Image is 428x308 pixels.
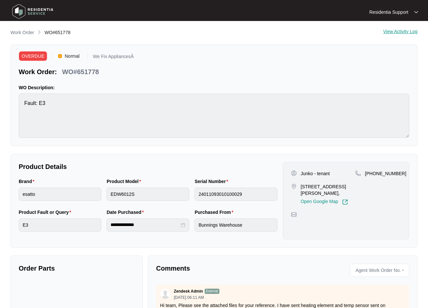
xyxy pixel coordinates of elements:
img: map-pin [291,183,297,189]
p: Comments [156,264,278,273]
p: Product Details [19,162,277,171]
p: [STREET_ADDRESS][PERSON_NAME], [301,183,355,196]
label: Date Purchased [107,209,146,216]
img: map-pin [291,212,297,217]
label: Product Fault or Query [19,209,74,216]
p: Order Parts [19,264,134,273]
img: dropdown arrow [414,10,418,14]
label: Brand [19,178,37,185]
p: WO Description: [19,84,409,91]
img: user.svg [160,289,170,299]
img: Vercel Logo [58,54,62,58]
input: Product Fault or Query [19,218,101,232]
p: Junko - tenant [301,170,330,177]
input: Serial Number [194,188,277,201]
input: Product Model [107,188,189,201]
input: Purchased From [194,218,277,232]
label: Purchased From [194,209,236,216]
p: Residentia Support [369,9,408,15]
p: Zendesk Admin [174,289,203,294]
img: user-pin [291,170,297,176]
span: Normal [62,51,82,61]
img: chevron-right [37,30,42,35]
p: [DATE] 06:11 AM [174,296,219,299]
label: Serial Number [194,178,231,185]
p: WO#651778 [62,67,99,76]
p: Work Order: [19,67,57,76]
label: Product Model [107,178,144,185]
span: WO#651778 [45,30,71,35]
p: - [402,265,406,275]
a: Open Google Map [301,199,348,205]
img: residentia service logo [10,2,56,21]
input: Date Purchased [111,221,179,228]
span: OVERDUE [19,51,47,61]
p: [PHONE_NUMBER] [365,170,406,177]
span: Agent Work Order No. [353,265,401,275]
a: Work Order [9,29,35,36]
div: View Activity Log [383,29,418,37]
input: Brand [19,188,101,201]
img: Link-External [342,199,348,205]
textarea: Fault: E3 [19,93,409,138]
p: External [205,289,219,294]
p: Work Order [10,29,34,36]
p: We Fix AppliancesÂ [93,54,133,61]
img: map-pin [355,170,361,176]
